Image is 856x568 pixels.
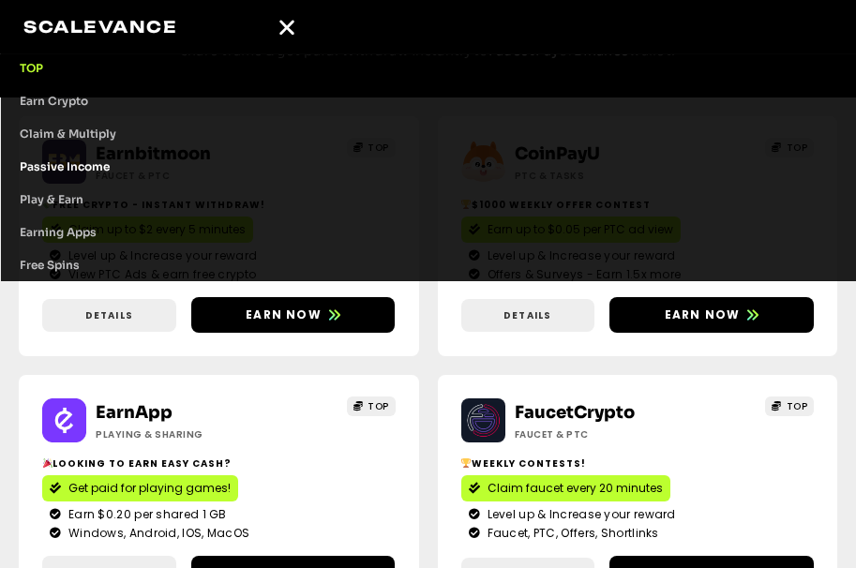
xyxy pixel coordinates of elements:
span: Faucet, PTC, Offers, Shortlinks [483,525,659,542]
a: EarnApp [96,402,173,423]
span: TOP [368,399,389,413]
img: 🏆 [461,458,471,468]
span: TOP [787,399,808,413]
span: Earn $0.20 per shared 1 GB [64,506,227,523]
span: Windows, Android, IOS, MacOS [64,525,249,542]
span: Level up & Increase your reward [483,506,676,523]
h2: Looking to Earn Easy Cash? [42,456,396,471]
span: Claim faucet every 20 minutes [488,480,663,497]
a: TOP [765,396,814,416]
a: Get paid for playing games! [42,475,238,501]
a: Details [461,299,595,332]
h2: Playing & Sharing [96,427,280,441]
a: Earn now [609,297,814,333]
a: Claim faucet every 20 minutes [461,475,670,501]
a: Details [42,299,176,332]
span: Earn now [246,306,322,323]
span: Earn now [665,306,741,323]
a: Earn now [191,297,396,333]
div: Menu Toggle [271,11,302,42]
h2: Faucet & PTC [515,427,699,441]
span: Get paid for playing games! [68,480,231,497]
a: Scalevance [23,17,177,37]
a: FaucetCrypto [515,402,635,423]
img: 🎉 [43,458,53,468]
h2: Weekly contests! [461,456,815,471]
span: Details [85,308,133,322]
span: Details [503,308,551,322]
a: TOP [347,396,396,416]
